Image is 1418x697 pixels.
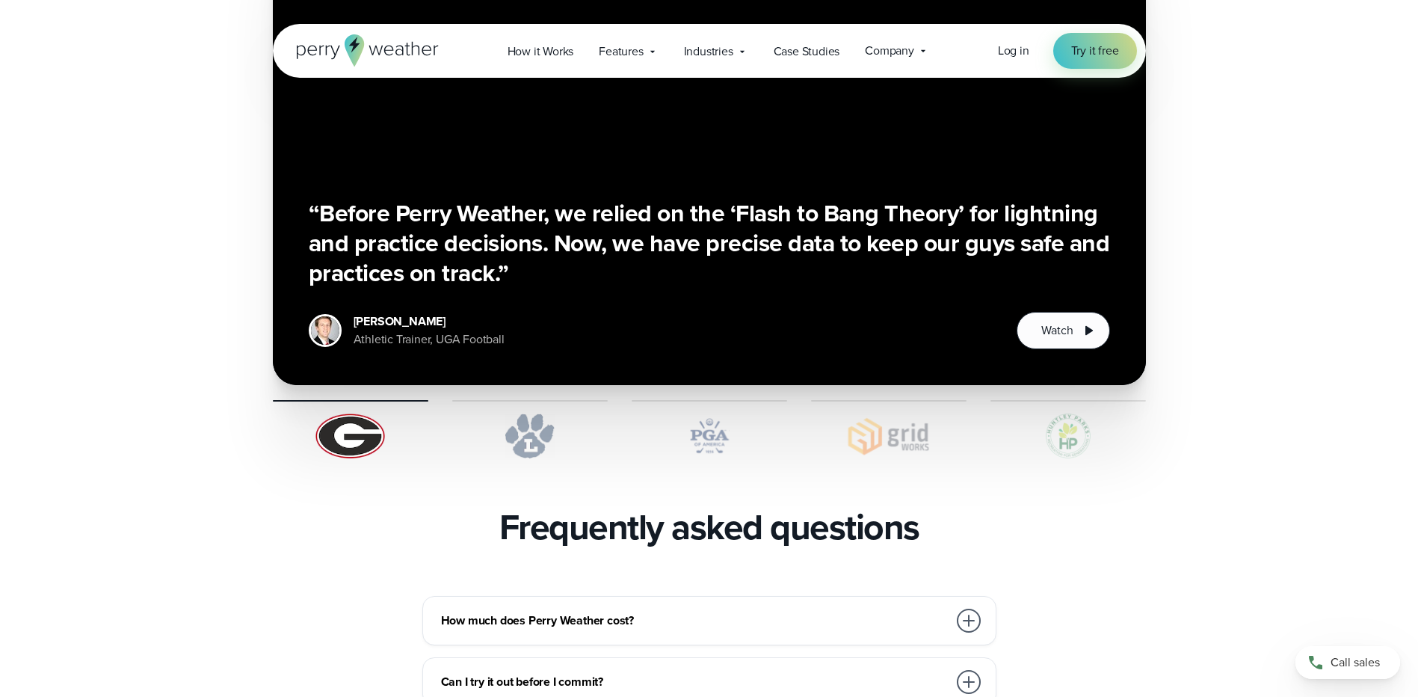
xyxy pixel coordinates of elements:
[309,198,1110,288] h3: “Before Perry Weather, we relied on the ‘Flash to Bang Theory’ for lightning and practice decisio...
[441,673,948,691] h3: Can I try it out before I commit?
[1017,312,1109,349] button: Watch
[684,43,733,61] span: Industries
[811,414,967,458] img: Gridworks.svg
[998,42,1029,60] a: Log in
[1331,654,1380,672] span: Call sales
[1053,33,1137,69] a: Try it free
[441,612,948,630] h3: How much does Perry Weather cost?
[599,43,643,61] span: Features
[1295,646,1400,679] a: Call sales
[1071,42,1119,60] span: Try it free
[495,36,587,67] a: How it Works
[774,43,840,61] span: Case Studies
[508,43,574,61] span: How it Works
[1041,322,1073,340] span: Watch
[998,42,1029,59] span: Log in
[354,331,505,348] div: Athletic Trainer, UGA Football
[499,506,919,548] h2: Frequently asked questions
[761,36,853,67] a: Case Studies
[632,414,787,458] img: PGA.svg
[865,42,914,60] span: Company
[354,313,505,331] div: [PERSON_NAME]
